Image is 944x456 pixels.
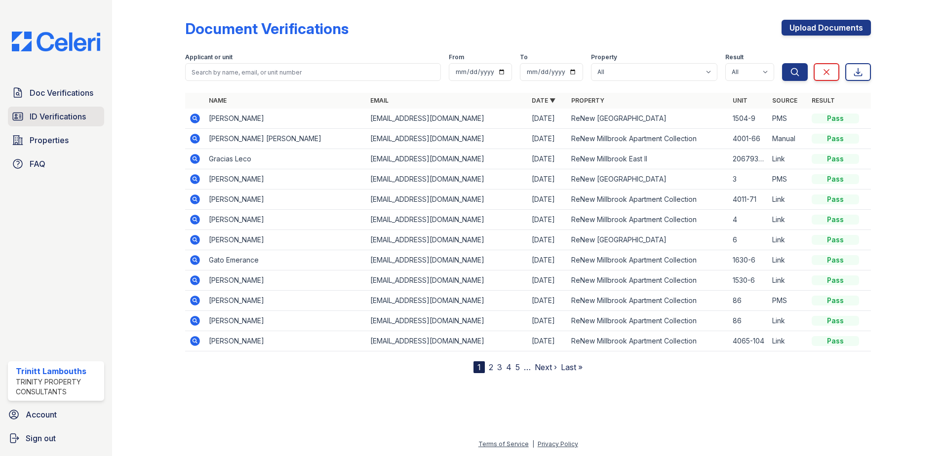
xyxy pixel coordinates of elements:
[449,53,464,61] label: From
[782,20,871,36] a: Upload Documents
[478,440,529,448] a: Terms of Service
[729,190,768,210] td: 4011-71
[205,190,366,210] td: [PERSON_NAME]
[515,362,520,372] a: 5
[528,149,567,169] td: [DATE]
[812,316,859,326] div: Pass
[205,149,366,169] td: Gracias Leco
[729,270,768,291] td: 1530-6
[366,169,528,190] td: [EMAIL_ADDRESS][DOMAIN_NAME]
[768,169,808,190] td: PMS
[812,235,859,245] div: Pass
[567,210,729,230] td: ReNew Millbrook Apartment Collection
[567,250,729,270] td: ReNew Millbrook Apartment Collection
[812,255,859,265] div: Pass
[561,362,583,372] a: Last »
[366,311,528,331] td: [EMAIL_ADDRESS][DOMAIN_NAME]
[528,250,567,270] td: [DATE]
[812,194,859,204] div: Pass
[729,230,768,250] td: 6
[528,169,567,190] td: [DATE]
[768,190,808,210] td: Link
[528,129,567,149] td: [DATE]
[768,250,808,270] td: Link
[205,291,366,311] td: [PERSON_NAME]
[729,311,768,331] td: 86
[528,270,567,291] td: [DATE]
[729,291,768,311] td: 86
[185,53,233,61] label: Applicant or unit
[205,331,366,351] td: [PERSON_NAME]
[370,97,389,104] a: Email
[812,174,859,184] div: Pass
[205,210,366,230] td: [PERSON_NAME]
[366,291,528,311] td: [EMAIL_ADDRESS][DOMAIN_NAME]
[30,158,45,170] span: FAQ
[812,114,859,123] div: Pass
[528,291,567,311] td: [DATE]
[366,129,528,149] td: [EMAIL_ADDRESS][DOMAIN_NAME]
[729,210,768,230] td: 4
[497,362,502,372] a: 3
[205,270,366,291] td: [PERSON_NAME]
[812,336,859,346] div: Pass
[205,169,366,190] td: [PERSON_NAME]
[489,362,493,372] a: 2
[768,129,808,149] td: Manual
[812,134,859,144] div: Pass
[205,109,366,129] td: [PERSON_NAME]
[4,428,108,448] a: Sign out
[4,405,108,424] a: Account
[768,270,808,291] td: Link
[567,311,729,331] td: ReNew Millbrook Apartment Collection
[567,109,729,129] td: ReNew [GEOGRAPHIC_DATA]
[567,291,729,311] td: ReNew Millbrook Apartment Collection
[768,311,808,331] td: Link
[729,331,768,351] td: 4065-104
[768,149,808,169] td: Link
[30,111,86,122] span: ID Verifications
[567,230,729,250] td: ReNew [GEOGRAPHIC_DATA]
[209,97,227,104] a: Name
[567,169,729,190] td: ReNew [GEOGRAPHIC_DATA]
[366,149,528,169] td: [EMAIL_ADDRESS][DOMAIN_NAME]
[729,169,768,190] td: 3
[528,311,567,331] td: [DATE]
[30,134,69,146] span: Properties
[768,331,808,351] td: Link
[567,270,729,291] td: ReNew Millbrook Apartment Collection
[16,365,100,377] div: Trinitt Lambouths
[567,331,729,351] td: ReNew Millbrook Apartment Collection
[567,129,729,149] td: ReNew Millbrook Apartment Collection
[4,32,108,51] img: CE_Logo_Blue-a8612792a0a2168367f1c8372b55b34899dd931a85d93a1a3d3e32e68fde9ad4.png
[26,432,56,444] span: Sign out
[205,311,366,331] td: [PERSON_NAME]
[185,20,349,38] div: Document Verifications
[205,129,366,149] td: [PERSON_NAME] [PERSON_NAME]
[812,296,859,305] div: Pass
[8,154,104,174] a: FAQ
[532,97,555,104] a: Date ▼
[366,190,528,210] td: [EMAIL_ADDRESS][DOMAIN_NAME]
[366,210,528,230] td: [EMAIL_ADDRESS][DOMAIN_NAME]
[812,275,859,285] div: Pass
[567,149,729,169] td: ReNew Millbrook East II
[812,215,859,225] div: Pass
[538,440,578,448] a: Privacy Policy
[571,97,604,104] a: Property
[366,270,528,291] td: [EMAIL_ADDRESS][DOMAIN_NAME]
[532,440,534,448] div: |
[733,97,747,104] a: Unit
[768,109,808,129] td: PMS
[812,154,859,164] div: Pass
[535,362,557,372] a: Next ›
[8,107,104,126] a: ID Verifications
[729,129,768,149] td: 4001-66
[768,210,808,230] td: Link
[30,87,93,99] span: Doc Verifications
[528,331,567,351] td: [DATE]
[528,190,567,210] td: [DATE]
[528,230,567,250] td: [DATE]
[812,97,835,104] a: Result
